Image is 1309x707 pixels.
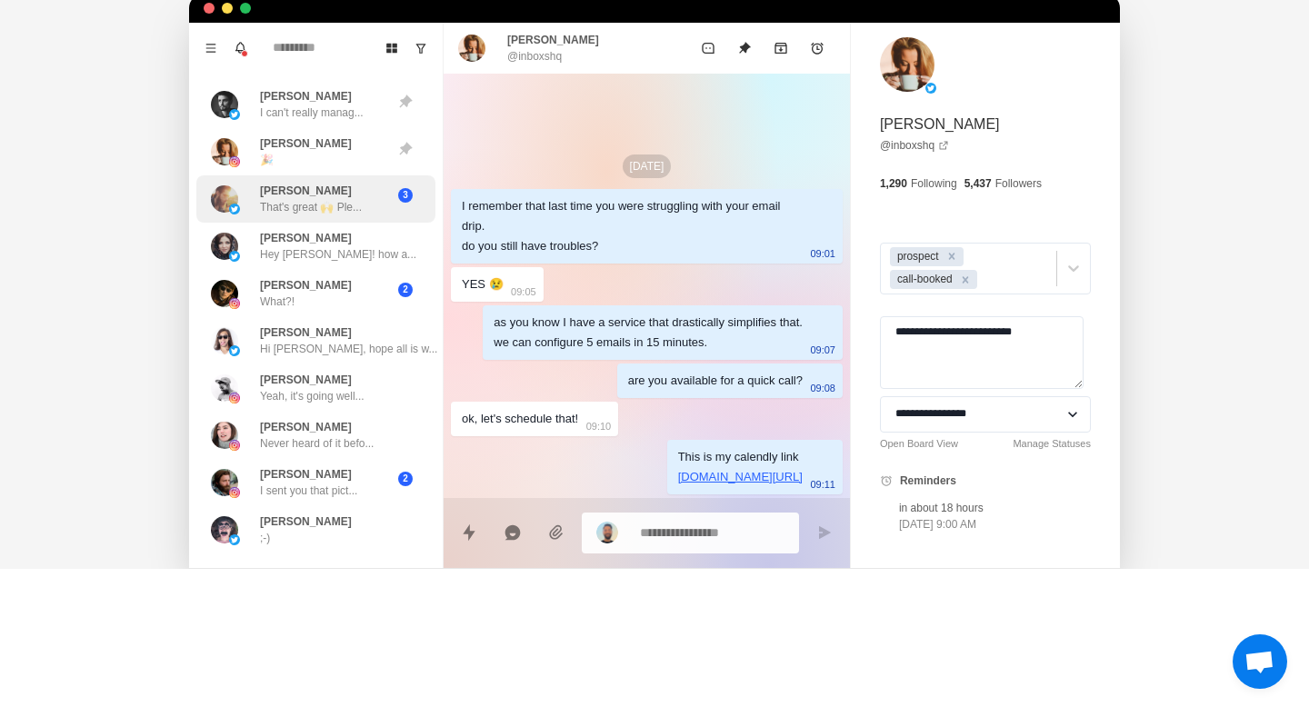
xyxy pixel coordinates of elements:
[596,522,618,543] img: picture
[1013,436,1091,452] a: Manage Statuses
[260,246,416,263] p: Hey [PERSON_NAME]! how a...
[538,514,575,551] button: Add media
[260,513,352,530] p: [PERSON_NAME]
[211,422,238,449] img: picture
[690,30,726,66] button: Mark as unread
[229,204,240,214] img: picture
[900,473,956,489] p: Reminders
[229,345,240,356] img: picture
[260,199,362,215] p: That's great 🙌 Ple...
[260,88,352,105] p: [PERSON_NAME]
[810,378,835,398] p: 09:08
[211,185,238,213] img: picture
[229,393,240,403] img: picture
[880,137,949,154] a: @inboxshq
[911,175,957,192] p: Following
[196,34,225,63] button: Menu
[260,135,352,152] p: [PERSON_NAME]
[260,530,270,546] p: ;-)
[726,30,763,66] button: Unpin
[260,152,274,168] p: 🎉
[260,230,352,246] p: [PERSON_NAME]
[462,274,504,294] div: YES 😢
[880,114,1000,135] p: [PERSON_NAME]
[678,447,803,487] div: This is my calendly link
[398,283,413,297] span: 2
[229,534,240,545] img: picture
[495,514,531,551] button: Reply with AI
[511,282,536,302] p: 09:05
[880,175,907,192] p: 1,290
[260,372,352,388] p: [PERSON_NAME]
[260,294,295,310] p: What?!
[462,196,803,256] div: I remember that last time you were struggling with your email drip. do you still have troubles?
[229,440,240,451] img: picture
[942,247,962,266] div: Remove prospect
[398,188,413,203] span: 3
[763,30,799,66] button: Archive
[892,247,942,266] div: prospect
[925,83,936,94] img: picture
[211,233,238,260] img: picture
[892,270,955,289] div: call-booked
[225,34,255,63] button: Notifications
[211,374,238,402] img: picture
[955,270,975,289] div: Remove call-booked
[1233,634,1287,689] a: Open chat
[899,500,984,516] p: in about 18 hours
[377,34,406,63] button: Board View
[406,34,435,63] button: Show unread conversations
[507,32,599,48] p: [PERSON_NAME]
[494,313,803,353] div: as you know I have a service that drastically simplifies that. we can configure 5 emails in 15 mi...
[806,514,843,551] button: Send message
[628,371,803,391] div: are you available for a quick call?
[880,436,958,452] a: Open Board View
[880,37,934,92] img: picture
[995,175,1042,192] p: Followers
[211,280,238,307] img: picture
[229,109,240,120] img: picture
[398,472,413,486] span: 2
[229,156,240,167] img: picture
[964,175,992,192] p: 5,437
[260,324,352,341] p: [PERSON_NAME]
[899,516,984,533] p: [DATE] 9:00 AM
[260,435,374,452] p: Never heard of it befo...
[260,105,364,121] p: I can't really manag...
[260,466,352,483] p: [PERSON_NAME]
[211,327,238,354] img: picture
[260,419,352,435] p: [PERSON_NAME]
[211,91,238,118] img: picture
[810,474,835,494] p: 09:11
[462,409,578,429] div: ok, let's schedule that!
[678,467,803,487] p: [DOMAIN_NAME][URL]
[211,138,238,165] img: picture
[260,183,352,199] p: [PERSON_NAME]
[229,487,240,498] img: picture
[458,35,485,62] img: picture
[260,388,365,404] p: Yeah, it's going well...
[507,48,562,65] p: @inboxshq
[211,516,238,543] img: picture
[260,483,357,499] p: I sent you that pict...
[623,154,672,178] p: [DATE]
[810,244,835,264] p: 09:01
[229,298,240,309] img: picture
[451,514,487,551] button: Quick replies
[229,251,240,262] img: picture
[260,341,437,357] p: Hi [PERSON_NAME], hope all is w...
[586,416,612,436] p: 09:10
[260,277,352,294] p: [PERSON_NAME]
[211,469,238,496] img: picture
[799,30,835,66] button: Add reminder
[810,340,835,360] p: 09:07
